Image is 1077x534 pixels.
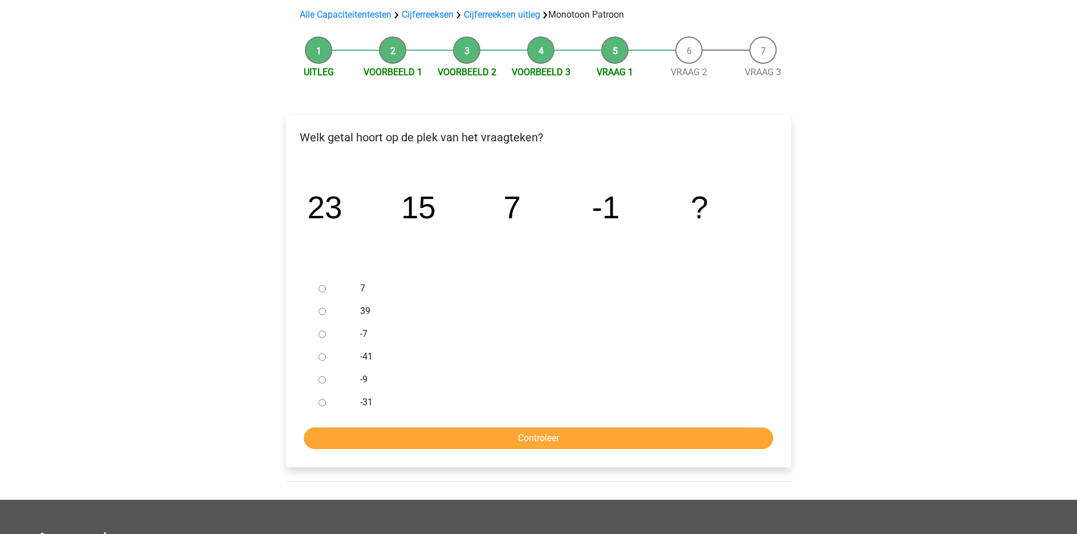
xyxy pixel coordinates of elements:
a: Voorbeeld 2 [438,67,496,78]
a: Vraag 2 [671,67,707,78]
tspan: -1 [592,190,620,225]
tspan: 23 [307,190,342,225]
label: 39 [360,304,754,318]
a: Alle Capaciteitentesten [300,9,391,20]
tspan: ? [691,190,708,225]
a: Uitleg [304,67,334,78]
label: 7 [360,282,754,295]
tspan: 15 [401,190,436,225]
label: -41 [360,350,754,364]
p: Welk getal hoort op de plek van het vraagteken? [295,129,782,146]
a: Voorbeeld 3 [512,67,570,78]
a: Vraag 3 [745,67,781,78]
a: Cijferreeksen uitleg [464,9,540,20]
label: -7 [360,327,754,341]
div: Monotoon Patroon [295,8,782,22]
tspan: 7 [504,190,521,225]
label: -9 [360,373,754,386]
input: Controleer [304,427,773,449]
label: -31 [360,396,754,409]
a: Cijferreeksen [402,9,454,20]
a: Voorbeeld 1 [364,67,422,78]
a: Vraag 1 [597,67,633,78]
